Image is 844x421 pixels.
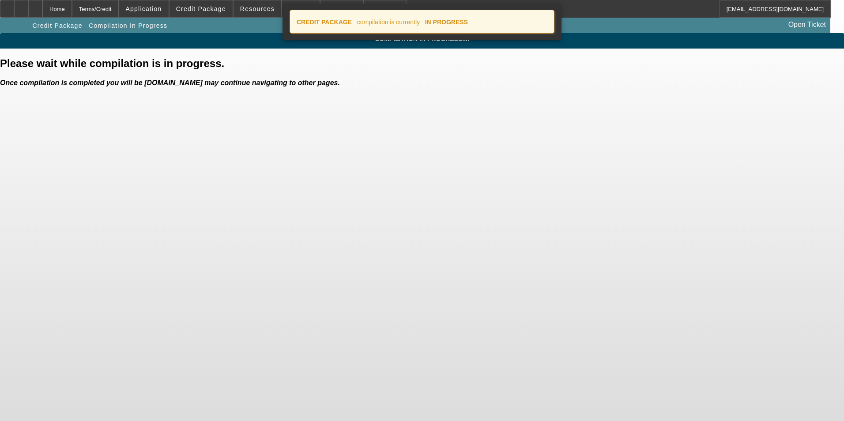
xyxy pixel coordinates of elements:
button: Resources [234,0,281,17]
strong: CREDIT PACKAGE [297,19,352,26]
span: compilation is currently [357,19,420,26]
span: Compilation in progress.... [7,35,837,42]
span: Credit Package [176,5,226,12]
span: Compilation In Progress [89,22,167,29]
span: Resources [240,5,275,12]
strong: IN PROGRESS [425,19,468,26]
button: Credit Package [30,18,84,34]
button: Credit Package [170,0,233,17]
button: Application [119,0,168,17]
span: Application [125,5,162,12]
span: Credit Package [32,22,82,29]
button: Compilation In Progress [87,18,170,34]
a: Open Ticket [785,17,829,32]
